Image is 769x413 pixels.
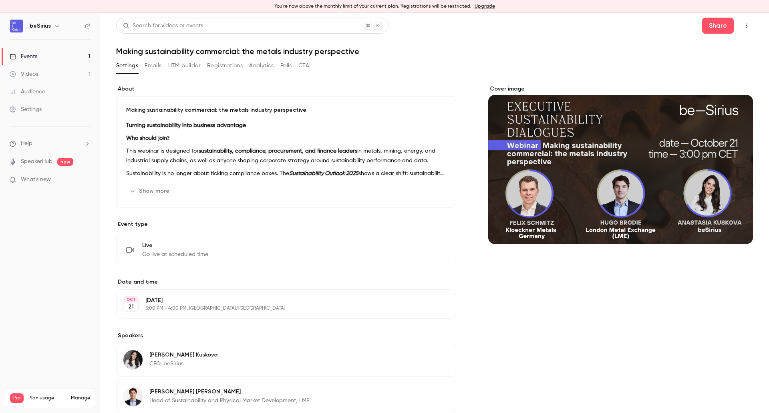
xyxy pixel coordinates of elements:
span: Plan usage [28,395,66,401]
p: 3:00 PM - 4:00 PM, [GEOGRAPHIC_DATA]/[GEOGRAPHIC_DATA] [145,305,414,312]
li: help-dropdown-opener [10,139,91,148]
label: Speakers [116,332,456,340]
label: Cover image [488,85,753,93]
img: Hugo Brodie [123,387,143,406]
span: new [57,158,73,166]
span: Go live at scheduled time [142,250,208,258]
button: Show more [126,185,174,197]
span: What's new [21,175,51,184]
div: Anastasia Kuskova[PERSON_NAME] KuskovaCEO, beSirius [116,343,456,377]
h6: beSirius [30,22,51,30]
span: Live [142,242,208,250]
button: Emails [145,59,161,72]
a: Manage [71,395,90,401]
p: CEO, beSirius [149,360,217,368]
button: Analytics [249,59,274,72]
p: Head of Sustainability and Physical Market Development, LME [149,397,309,405]
div: Videos [10,70,38,78]
p: [DATE] [145,296,414,304]
button: Polls [280,59,292,72]
span: Help [21,139,32,148]
label: About [116,85,456,93]
p: 21 [128,303,134,311]
section: Cover image [488,85,753,244]
p: This webinar is designed for in metals, mining, energy, and industrial supply chains, as well as ... [126,146,446,165]
p: [PERSON_NAME] Kuskova [149,351,217,359]
a: SpeakerHub [21,157,52,166]
span: Pro [10,393,24,403]
button: Share [702,18,734,34]
div: Audience [10,88,45,96]
p: Making sustainability commercial: the metals industry perspective [126,106,446,114]
button: CTA [298,59,309,72]
label: Date and time [116,278,456,286]
strong: Turning sustainability into business advantage [126,123,246,128]
a: Upgrade [475,3,495,10]
h1: Making sustainability commercial: the metals industry perspective [116,46,753,56]
button: Registrations [207,59,243,72]
strong: sustainability, compliance, procurement, and finance leaders [199,148,357,154]
img: beSirius [10,20,23,32]
div: Search for videos or events [123,22,203,30]
button: UTM builder [168,59,201,72]
p: [PERSON_NAME] [PERSON_NAME] [149,388,309,396]
p: Event type [116,220,456,228]
p: Sustainability is no longer about ticking compliance boxes. The shows a clear shift: sustainabili... [126,169,446,178]
div: OCT [124,297,138,302]
img: Anastasia Kuskova [123,350,143,369]
button: Settings [116,59,138,72]
div: Settings [10,105,42,113]
strong: Sustainability Outlook 2025 [289,171,358,176]
div: Events [10,52,37,60]
strong: Who should join? [126,135,170,141]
